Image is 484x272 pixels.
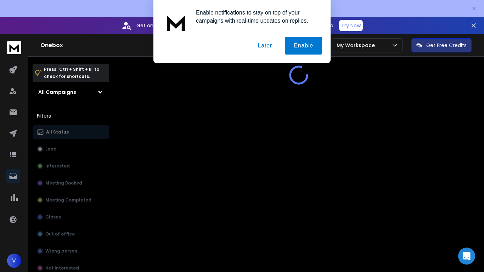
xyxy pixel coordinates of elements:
p: Press to check for shortcuts. [44,66,99,80]
div: Enable notifications to stay on top of your campaigns with real-time updates on replies. [190,8,322,25]
button: Enable [285,37,322,55]
button: V [7,254,21,268]
h3: Filters [33,111,109,121]
h1: All Campaigns [38,89,76,96]
span: Ctrl + Shift + k [58,65,92,73]
button: All Campaigns [33,85,109,99]
img: notification icon [162,8,190,37]
button: Later [249,37,281,55]
div: Open Intercom Messenger [458,248,475,265]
